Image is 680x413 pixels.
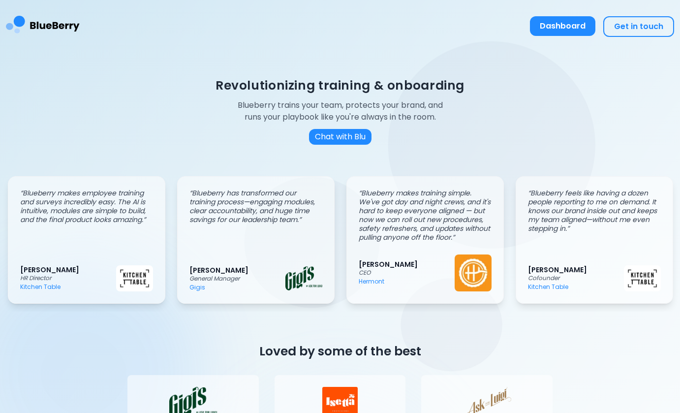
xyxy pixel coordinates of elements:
p: “ Blueberry makes employee training and surveys incredibly easy. The AI is intuitive, modules are... [20,189,153,224]
p: [PERSON_NAME] [20,265,116,274]
p: “ Blueberry feels like having a dozen people reporting to me on demand. It knows our brand inside... [528,189,661,233]
button: Chat with Blu [309,129,371,145]
span: Get in touch [614,21,663,32]
p: Blueberry trains your team, protects your brand, and runs your playbook like you're always in the... [230,99,450,123]
p: Kitchen Table [528,283,624,291]
p: [PERSON_NAME] [189,266,285,275]
img: Hermont logo [455,254,492,291]
p: [PERSON_NAME] [359,260,455,269]
p: Kitchen Table [20,283,116,291]
h1: Revolutionizing training & onboarding [216,77,464,94]
img: Kitchen Table logo [624,265,661,291]
p: “ Blueberry makes training simple. We've got day and night crews, and it's hard to keep everyone ... [359,189,492,242]
img: BlueBerry Logo [6,8,80,45]
p: “ Blueberry has transformed our training process—engaging modules, clear accountability, and huge... [189,189,322,224]
p: CEO [359,269,455,277]
button: Get in touch [603,16,674,37]
img: Kitchen Table logo [116,265,153,291]
p: General Manager [189,275,285,283]
h2: Loved by some of the best [127,343,553,359]
button: Dashboard [530,16,595,36]
p: Cofounder [528,274,624,282]
p: Gigis [189,284,285,291]
p: HR Director [20,274,116,282]
p: Hermont [359,278,455,286]
img: Gigis logo [285,266,322,290]
p: [PERSON_NAME] [528,265,624,274]
a: Dashboard [530,16,595,37]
